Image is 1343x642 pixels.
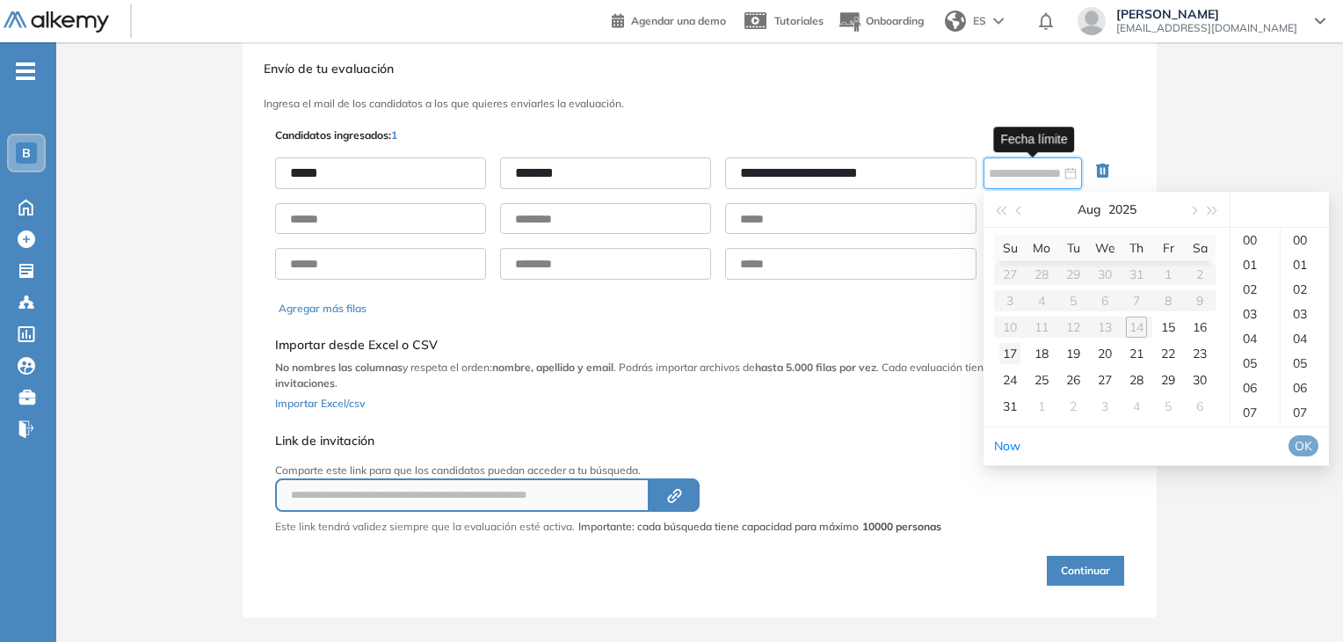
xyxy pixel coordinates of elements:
td: 2025-08-26 [1057,367,1089,393]
div: 04 [1281,326,1329,351]
div: 08 [1281,425,1329,449]
div: 31 [999,396,1020,417]
th: We [1089,235,1121,261]
div: 05 [1230,351,1280,376]
td: 2025-09-04 [1121,393,1152,419]
div: 07 [1230,400,1280,425]
div: 07 [1281,400,1329,425]
button: Importar Excel/csv [275,391,365,412]
div: 23 [1189,343,1210,364]
div: 01 [1230,252,1280,277]
td: 2025-08-21 [1121,340,1152,367]
div: 05 [1281,351,1329,376]
span: [PERSON_NAME] [1116,7,1297,21]
img: arrow [993,18,1004,25]
h3: Envío de tu evaluación [264,62,1136,77]
b: No nombres las columnas [275,361,403,374]
div: 02 [1230,277,1280,302]
img: world [945,11,966,32]
div: 03 [1230,302,1280,326]
span: Importar Excel/csv [275,397,365,410]
td: 2025-08-23 [1184,340,1216,367]
b: nombre, apellido y email [492,361,613,374]
span: Tutoriales [774,14,824,27]
td: 2025-08-30 [1184,367,1216,393]
div: 19 [1063,343,1084,364]
iframe: Chat Widget [1255,558,1343,642]
div: 22 [1158,343,1179,364]
div: 18 [1031,343,1052,364]
div: 3 [1094,396,1115,417]
span: Agendar una demo [631,14,726,27]
td: 2025-08-20 [1089,340,1121,367]
p: Candidatos ingresados: [275,128,397,143]
th: Th [1121,235,1152,261]
div: 27 [1094,369,1115,390]
div: 29 [1158,369,1179,390]
th: Su [994,235,1026,261]
div: 4 [1126,396,1147,417]
div: 1 [1031,396,1052,417]
td: 2025-09-01 [1026,393,1057,419]
div: 15 [1158,317,1179,338]
b: hasta 5.000 filas por vez [755,361,876,374]
td: 2025-09-03 [1089,393,1121,419]
div: 6 [1189,396,1210,417]
td: 2025-08-28 [1121,367,1152,393]
span: Onboarding [866,14,924,27]
span: Importante: cada búsqueda tiene capacidad para máximo [578,519,941,535]
a: Now [994,438,1020,454]
a: Agendar una demo [612,9,726,30]
div: 03 [1281,302,1329,326]
td: 2025-08-29 [1152,367,1184,393]
div: 06 [1230,376,1280,400]
span: [EMAIL_ADDRESS][DOMAIN_NAME] [1116,21,1297,35]
div: 01 [1281,252,1329,277]
td: 2025-08-19 [1057,340,1089,367]
div: 04 [1230,326,1280,351]
th: Sa [1184,235,1216,261]
button: Aug [1078,192,1101,227]
img: Logo [4,11,109,33]
td: 2025-08-16 [1184,314,1216,340]
div: 26 [1063,369,1084,390]
i: - [16,69,35,73]
p: y respeta el orden: . Podrás importar archivos de . Cada evaluación tiene un . [275,360,1124,391]
div: 17 [999,343,1020,364]
h5: Importar desde Excel o CSV [275,338,1124,353]
div: 00 [1230,228,1280,252]
td: 2025-08-15 [1152,314,1184,340]
div: 2 [1063,396,1084,417]
td: 2025-08-18 [1026,340,1057,367]
th: Fr [1152,235,1184,261]
div: 00 [1281,228,1329,252]
td: 2025-08-27 [1089,367,1121,393]
th: Tu [1057,235,1089,261]
b: límite de 10.000 invitaciones [275,361,1084,390]
td: 2025-09-02 [1057,393,1089,419]
p: Comparte este link para que los candidatos puedan acceder a tu búsqueda. [275,463,941,478]
strong: 10000 personas [862,520,941,533]
p: Este link tendrá validez siempre que la evaluación esté activa. [275,519,575,535]
div: 24 [999,369,1020,390]
td: 2025-08-17 [994,340,1026,367]
td: 2025-08-22 [1152,340,1184,367]
button: Onboarding [838,3,924,40]
td: 2025-09-05 [1152,393,1184,419]
div: 16 [1189,317,1210,338]
th: Mo [1026,235,1057,261]
div: 02 [1281,277,1329,302]
div: Widget de chat [1255,558,1343,642]
div: 21 [1126,343,1147,364]
h5: Link de invitación [275,434,941,449]
div: 08 [1230,425,1280,449]
button: 2025 [1108,192,1136,227]
span: B [22,146,31,160]
div: 06 [1281,376,1329,400]
div: 30 [1189,369,1210,390]
button: OK [1289,435,1318,456]
span: ES [973,13,986,29]
div: 25 [1031,369,1052,390]
td: 2025-08-31 [994,393,1026,419]
div: Fecha límite [993,127,1074,152]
